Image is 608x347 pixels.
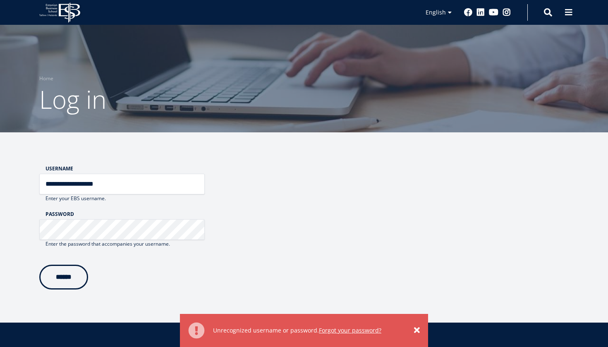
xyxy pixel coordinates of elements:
a: Facebook [464,8,472,17]
a: Youtube [489,8,498,17]
a: Linkedin [476,8,485,17]
h1: Log in [39,83,569,116]
div: Enter the password that accompanies your username. [39,240,205,248]
div: Enter your EBS username. [39,194,205,203]
div: Error message [180,314,428,347]
label: Password [45,211,205,217]
a: Home [39,74,53,83]
div: Unrecognized username or password. [213,326,406,335]
a: × [414,326,420,335]
a: Forgot your password? [319,326,381,335]
a: Instagram [503,8,511,17]
label: Username [45,165,205,172]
